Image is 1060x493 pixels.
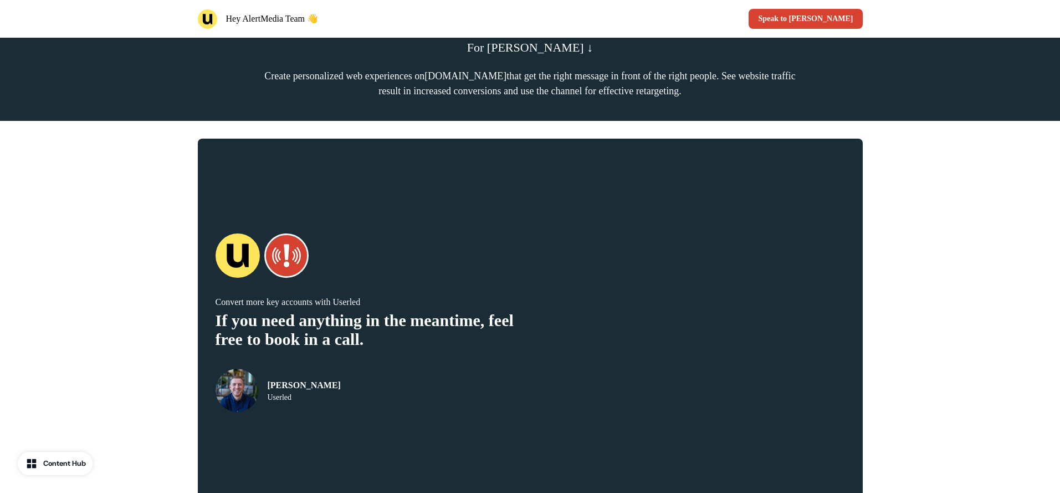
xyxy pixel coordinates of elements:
span: Userled [268,393,292,401]
span: [PERSON_NAME] [268,380,341,390]
a: Speak to [PERSON_NAME] [749,9,862,29]
span: If you need anything in the meantime, feel free to book in a call. [216,311,514,348]
button: Content Hub [18,452,93,475]
p: For [PERSON_NAME] ↓ [467,40,593,55]
a: [DOMAIN_NAME] [424,70,506,82]
span: Convert more key accounts with Userled [216,297,361,307]
p: Hey AlertMedia Team 👋 [226,12,319,26]
iframe: Calendly Scheduling Page [623,156,845,489]
div: Content Hub [43,458,86,469]
p: Create personalized web experiences on that get the right message in front of the right people. S... [255,69,805,99]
